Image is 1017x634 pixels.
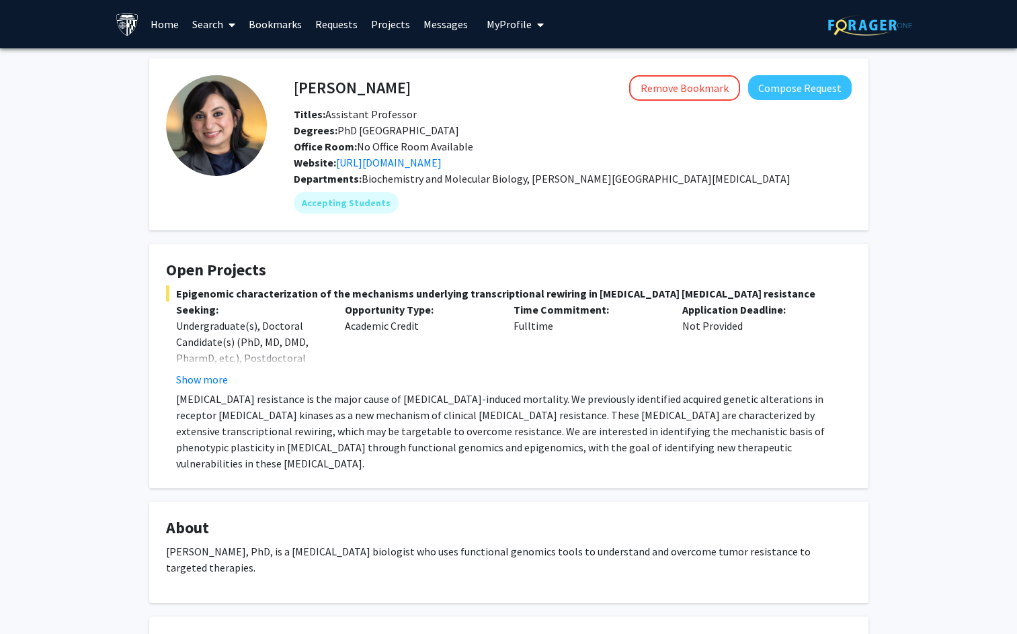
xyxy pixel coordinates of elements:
[186,1,242,48] a: Search
[682,302,831,318] p: Application Deadline:
[10,574,57,624] iframe: Chat
[166,543,852,576] p: [PERSON_NAME], PhD, is a [MEDICAL_DATA] biologist who uses functional genomics tools to understan...
[242,1,309,48] a: Bookmarks
[176,302,325,318] p: Seeking:
[116,13,139,36] img: Johns Hopkins University Logo
[417,1,475,48] a: Messages
[748,75,852,100] button: Compose Request to Utthara Nayar
[629,75,740,101] button: Remove Bookmark
[294,107,325,121] b: Titles:
[166,518,852,538] h4: About
[294,75,411,100] h4: [PERSON_NAME]
[503,302,672,388] div: Fulltime
[176,391,852,471] p: [MEDICAL_DATA] resistance is the major cause of [MEDICAL_DATA]-induced mortality. We previously i...
[294,140,473,153] span: No Office Room Available
[672,302,841,388] div: Not Provided
[166,261,852,280] h4: Open Projects
[294,107,417,121] span: Assistant Professor
[335,302,503,388] div: Academic Credit
[166,285,852,302] span: Epigenomic characterization of the mechanisms underlying transcriptional rewiring in [MEDICAL_DAT...
[514,302,662,318] p: Time Commitment:
[345,302,493,318] p: Opportunity Type:
[144,1,186,48] a: Home
[336,156,442,169] a: Opens in a new tab
[294,192,399,214] mat-chip: Accepting Students
[176,318,325,414] div: Undergraduate(s), Doctoral Candidate(s) (PhD, MD, DMD, PharmD, etc.), Postdoctoral Researcher(s) ...
[294,124,337,137] b: Degrees:
[294,172,362,185] b: Departments:
[364,1,417,48] a: Projects
[487,17,532,31] span: My Profile
[294,124,459,137] span: PhD [GEOGRAPHIC_DATA]
[166,75,267,176] img: Profile Picture
[309,1,364,48] a: Requests
[828,15,912,36] img: ForagerOne Logo
[294,156,336,169] b: Website:
[176,371,228,388] button: Show more
[362,172,790,185] span: Biochemistry and Molecular Biology, [PERSON_NAME][GEOGRAPHIC_DATA][MEDICAL_DATA]
[294,140,357,153] b: Office Room:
